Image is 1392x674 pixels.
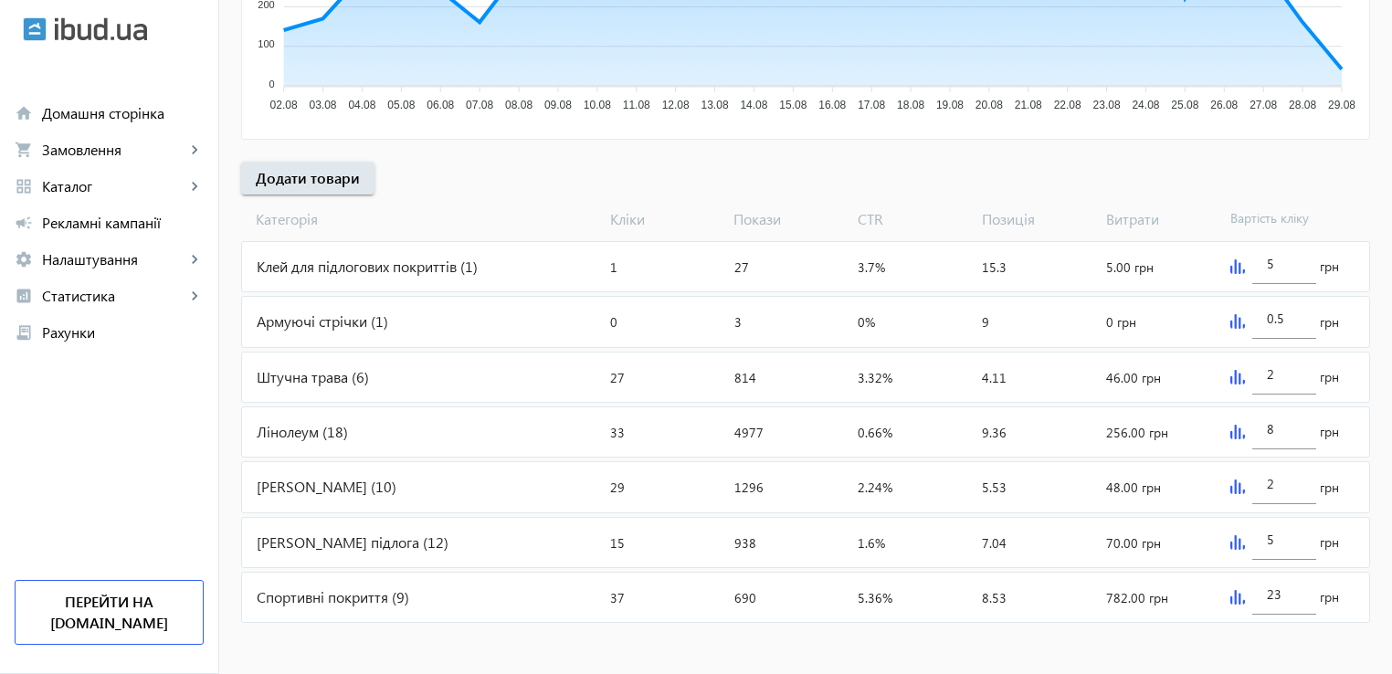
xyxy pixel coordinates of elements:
[982,589,1007,606] span: 8.53
[610,369,625,386] span: 27
[623,99,650,111] tspan: 11.08
[241,162,374,195] button: Додати товари
[258,38,274,49] tspan: 100
[734,534,756,552] span: 938
[1230,535,1245,550] img: graph.svg
[662,99,690,111] tspan: 12.08
[982,534,1007,552] span: 7.04
[982,479,1007,496] span: 5.53
[734,369,756,386] span: 814
[1230,590,1245,605] img: graph.svg
[1093,99,1121,111] tspan: 23.08
[242,573,603,622] div: Спортивні покриття (9)
[818,99,846,111] tspan: 16.08
[1320,368,1339,386] span: грн
[1230,259,1245,274] img: graph.svg
[734,479,764,496] span: 1296
[982,369,1007,386] span: 4.11
[1320,533,1339,552] span: грн
[23,17,47,41] img: ibud.svg
[15,214,33,232] mat-icon: campaign
[603,209,727,229] span: Кліки
[310,99,337,111] tspan: 03.08
[610,313,617,331] span: 0
[734,258,749,276] span: 27
[726,209,850,229] span: Покази
[850,209,975,229] span: CTR
[241,209,603,229] span: Категорія
[1328,99,1355,111] tspan: 29.08
[1230,314,1245,329] img: graph.svg
[1320,258,1339,276] span: грн
[982,258,1007,276] span: 15.3
[1132,99,1159,111] tspan: 24.08
[1106,589,1168,606] span: 782.00 грн
[15,250,33,269] mat-icon: settings
[242,242,603,291] div: Клей для підлогових покриттів (1)
[1250,99,1277,111] tspan: 27.08
[1223,209,1347,229] span: Вартість кліку
[975,209,1099,229] span: Позиція
[610,589,625,606] span: 37
[348,99,375,111] tspan: 04.08
[982,313,989,331] span: 9
[1015,99,1042,111] tspan: 21.08
[1106,258,1154,276] span: 5.00 грн
[42,104,204,122] span: Домашня сторінка
[858,534,885,552] span: 1.6%
[975,99,1003,111] tspan: 20.08
[779,99,807,111] tspan: 15.08
[256,168,360,188] span: Додати товари
[610,424,625,441] span: 33
[15,141,33,159] mat-icon: shopping_cart
[544,99,572,111] tspan: 09.08
[1230,370,1245,384] img: graph.svg
[427,99,454,111] tspan: 06.08
[858,313,875,331] span: 0%
[858,589,892,606] span: 5.36%
[858,369,892,386] span: 3.32%
[15,323,33,342] mat-icon: receipt_long
[1230,479,1245,494] img: graph.svg
[42,141,185,159] span: Замовлення
[1289,99,1316,111] tspan: 28.08
[858,424,892,441] span: 0.66%
[1054,99,1081,111] tspan: 22.08
[982,424,1007,441] span: 9.36
[584,99,611,111] tspan: 10.08
[1106,313,1136,331] span: 0 грн
[242,407,603,457] div: Лінолеум (18)
[42,323,204,342] span: Рахунки
[269,79,275,90] tspan: 0
[42,214,204,232] span: Рекламні кампанії
[185,287,204,305] mat-icon: keyboard_arrow_right
[55,17,147,41] img: ibud_text.svg
[42,177,185,195] span: Каталог
[1171,99,1198,111] tspan: 25.08
[1230,425,1245,439] img: graph.svg
[734,424,764,441] span: 4977
[15,287,33,305] mat-icon: analytics
[936,99,964,111] tspan: 19.08
[42,250,185,269] span: Налаштування
[505,99,533,111] tspan: 08.08
[1106,534,1161,552] span: 70.00 грн
[740,99,767,111] tspan: 14.08
[242,462,603,511] div: [PERSON_NAME] (10)
[858,479,892,496] span: 2.24%
[242,353,603,402] div: Штучна трава (6)
[270,99,298,111] tspan: 02.08
[1210,99,1238,111] tspan: 26.08
[1106,424,1168,441] span: 256.00 грн
[15,104,33,122] mat-icon: home
[1099,209,1223,229] span: Витрати
[858,258,885,276] span: 3.7%
[701,99,729,111] tspan: 13.08
[858,99,885,111] tspan: 17.08
[610,258,617,276] span: 1
[466,99,493,111] tspan: 07.08
[15,580,204,645] a: Перейти на [DOMAIN_NAME]
[1320,313,1339,332] span: грн
[387,99,415,111] tspan: 05.08
[610,534,625,552] span: 15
